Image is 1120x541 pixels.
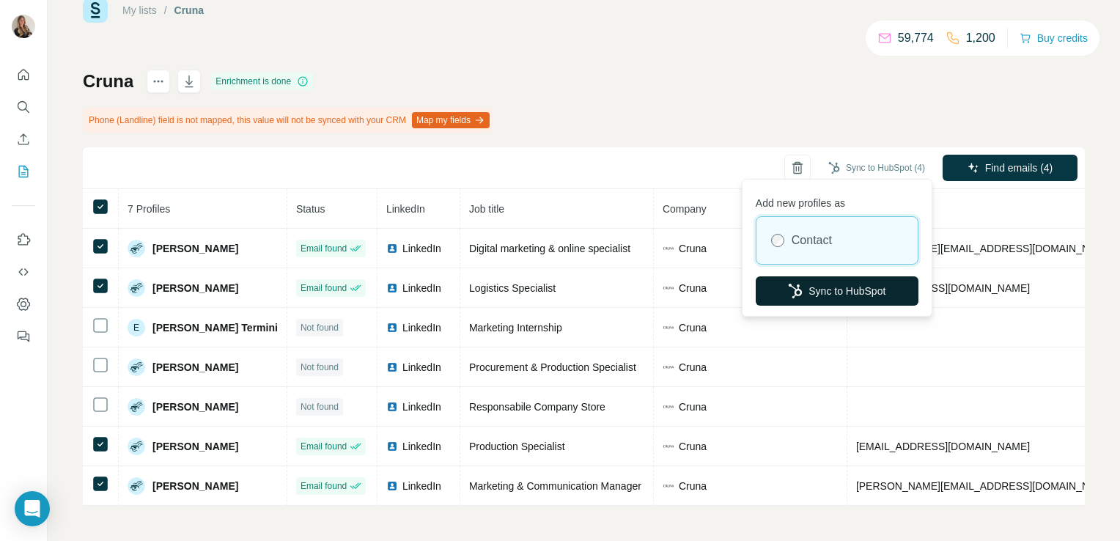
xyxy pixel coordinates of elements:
span: Company [663,203,707,215]
span: Marketing Internship [469,322,562,334]
img: LinkedIn logo [386,441,398,452]
img: LinkedIn logo [386,322,398,334]
span: Cruna [679,360,707,375]
span: Email found [301,242,347,255]
span: Procurement & Production Specialist [469,361,636,373]
span: Email found [301,281,347,295]
button: Feedback [12,323,35,350]
span: Cruna [679,479,707,493]
span: Not found [301,400,339,413]
img: LinkedIn logo [386,243,398,254]
img: company-logo [663,361,674,373]
img: Avatar [128,477,145,495]
label: Contact [792,232,832,249]
div: Enrichment is done [211,73,313,90]
button: Map my fields [412,112,490,128]
span: Not found [301,321,339,334]
span: [PERSON_NAME] [152,241,238,256]
span: Digital marketing & online specialist [469,243,630,254]
button: actions [147,70,170,93]
span: [PERSON_NAME] [152,360,238,375]
span: [PERSON_NAME] [152,479,238,493]
span: [PERSON_NAME] [152,400,238,414]
div: E [128,319,145,336]
p: 59,774 [898,29,934,47]
span: Responsabile Company Store [469,401,605,413]
img: Avatar [128,240,145,257]
span: LinkedIn [402,400,441,414]
img: LinkedIn logo [386,361,398,373]
div: Phone (Landline) field is not mapped, this value will not be synced with your CRM [83,108,493,133]
span: LinkedIn [386,203,425,215]
span: Cruna [679,320,707,335]
span: Production Specialist [469,441,565,452]
a: My lists [122,4,157,16]
span: Find emails (4) [985,161,1053,175]
span: Cruna [679,281,707,295]
span: LinkedIn [402,439,441,454]
span: Cruna [679,241,707,256]
img: company-logo [663,243,674,254]
span: [EMAIL_ADDRESS][DOMAIN_NAME] [856,441,1030,452]
img: Avatar [128,438,145,455]
span: LinkedIn [402,241,441,256]
div: Cruna [174,3,204,18]
img: LinkedIn logo [386,480,398,492]
button: Use Surfe on LinkedIn [12,227,35,253]
img: company-logo [663,441,674,452]
span: Not found [301,361,339,374]
p: 1,200 [966,29,995,47]
span: [PERSON_NAME][EMAIL_ADDRESS][DOMAIN_NAME] [856,480,1114,492]
img: Avatar [128,358,145,376]
button: Sync to HubSpot [756,276,918,306]
span: Job title [469,203,504,215]
span: LinkedIn [402,281,441,295]
span: LinkedIn [402,360,441,375]
img: company-logo [663,322,674,334]
span: Cruna [679,439,707,454]
span: Email found [301,440,347,453]
span: LinkedIn [402,320,441,335]
img: LinkedIn logo [386,282,398,294]
img: company-logo [663,480,674,492]
img: company-logo [663,282,674,294]
button: My lists [12,158,35,185]
span: LinkedIn [402,479,441,493]
button: Quick start [12,62,35,88]
img: Avatar [12,15,35,38]
button: Buy credits [1020,28,1088,48]
p: Add new profiles as [756,190,918,210]
span: [EMAIL_ADDRESS][DOMAIN_NAME] [856,282,1030,294]
div: Open Intercom Messenger [15,491,50,526]
img: Avatar [128,279,145,297]
span: [PERSON_NAME][EMAIL_ADDRESS][DOMAIN_NAME] [856,243,1114,254]
span: 7 Profiles [128,203,170,215]
h1: Cruna [83,70,133,93]
span: [PERSON_NAME] [152,439,238,454]
img: LinkedIn logo [386,401,398,413]
button: Sync to HubSpot (4) [818,157,935,179]
span: Marketing & Communication Manager [469,480,641,492]
button: Dashboard [12,291,35,317]
span: [PERSON_NAME] [152,281,238,295]
button: Search [12,94,35,120]
span: Email found [301,479,347,493]
span: Status [296,203,325,215]
img: Avatar [128,398,145,416]
img: company-logo [663,401,674,413]
button: Use Surfe API [12,259,35,285]
li: / [164,3,167,18]
span: Logistics Specialist [469,282,556,294]
button: Find emails (4) [943,155,1077,181]
span: [PERSON_NAME] Termini [152,320,278,335]
span: Cruna [679,400,707,414]
button: Enrich CSV [12,126,35,152]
